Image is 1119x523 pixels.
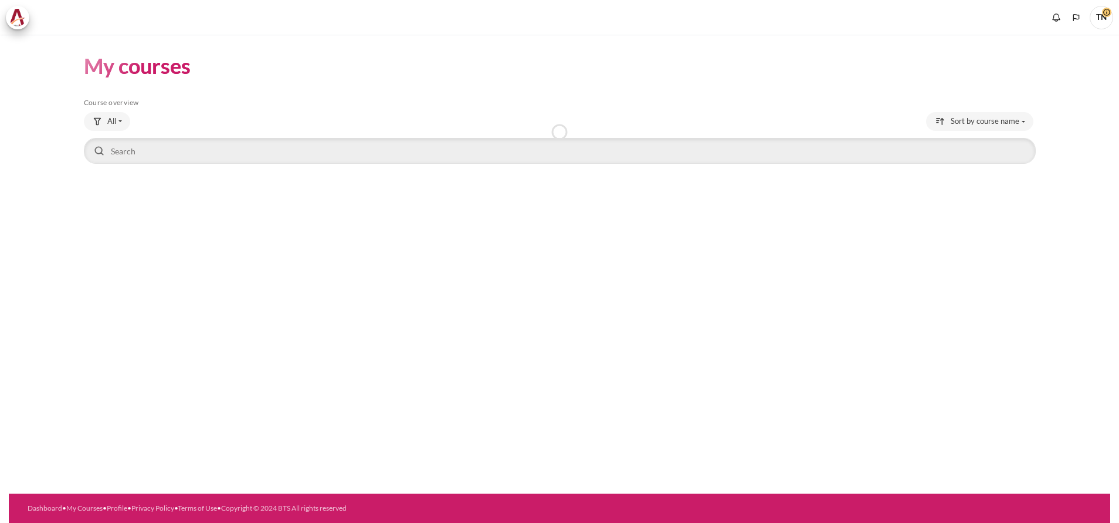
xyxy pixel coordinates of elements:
[84,98,1036,107] h5: Course overview
[107,504,127,512] a: Profile
[9,35,1110,184] section: Content
[9,9,26,26] img: Architeck
[107,116,116,127] span: All
[84,112,130,131] button: Grouping drop-down menu
[221,504,347,512] a: Copyright © 2024 BTS All rights reserved
[178,504,217,512] a: Terms of Use
[28,503,625,514] div: • • • • •
[28,504,62,512] a: Dashboard
[6,6,35,29] a: Architeck Architeck
[131,504,174,512] a: Privacy Policy
[926,112,1033,131] button: Sorting drop-down menu
[66,504,103,512] a: My Courses
[84,112,1036,166] div: Course overview controls
[84,138,1036,164] input: Search
[84,52,191,80] h1: My courses
[1090,6,1113,29] span: TN
[1090,6,1113,29] a: User menu
[951,116,1019,127] span: Sort by course name
[1067,9,1085,26] button: Languages
[1047,9,1065,26] div: Show notification window with no new notifications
